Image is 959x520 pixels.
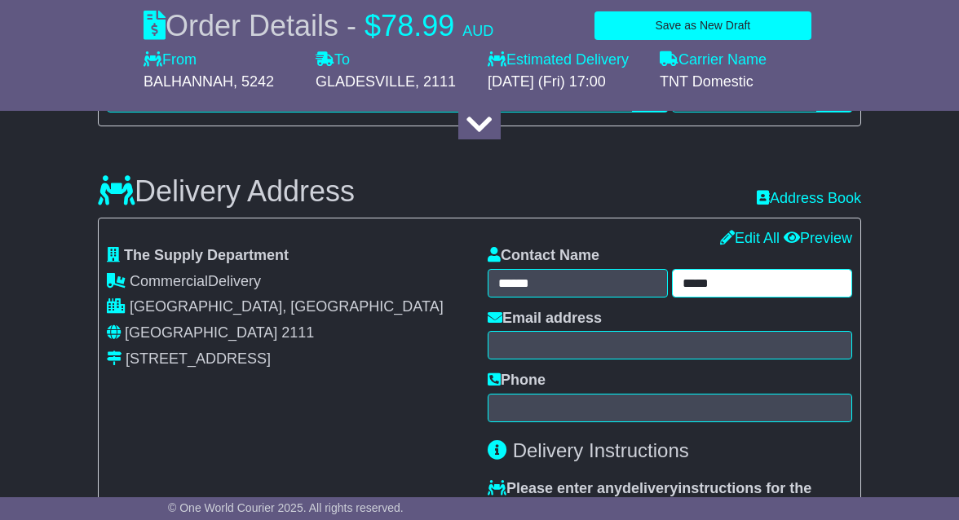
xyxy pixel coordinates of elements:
span: delivery [622,480,678,496]
span: Delivery Instructions [513,439,689,461]
label: From [144,51,197,69]
label: Phone [488,372,546,390]
label: Carrier Name [660,51,767,69]
label: To [316,51,350,69]
span: AUD [462,23,493,39]
div: Order Details - [144,8,493,43]
label: Estimated Delivery [488,51,643,69]
span: BALHANNAH [144,73,233,90]
button: Save as New Draft [594,11,811,40]
span: Commercial [130,273,208,289]
span: [GEOGRAPHIC_DATA], [GEOGRAPHIC_DATA] [130,298,444,315]
a: Preview [784,230,852,246]
a: Address Book [757,190,861,206]
label: Email address [488,310,602,328]
span: The Supply Department [124,247,289,263]
div: [DATE] (Fri) 17:00 [488,73,643,91]
span: , 2111 [415,73,456,90]
span: , 5242 [233,73,274,90]
span: GLADESVILLE [316,73,415,90]
a: Edit All [720,230,780,246]
h3: Delivery Address [98,175,355,208]
div: TNT Domestic [660,73,815,91]
span: [GEOGRAPHIC_DATA] [125,324,277,341]
span: 2111 [281,324,314,341]
label: Contact Name [488,247,599,265]
span: © One World Courier 2025. All rights reserved. [168,501,404,514]
div: Delivery [107,273,471,291]
div: [STREET_ADDRESS] [126,350,271,368]
span: 78.99 [381,9,454,42]
span: $ [365,9,381,42]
